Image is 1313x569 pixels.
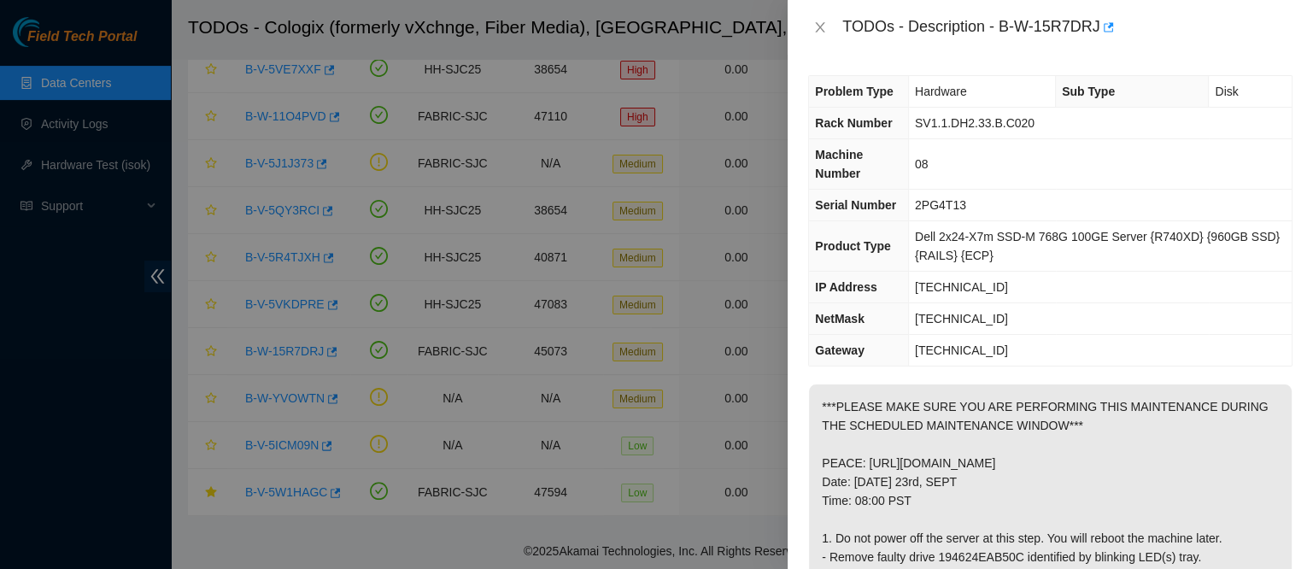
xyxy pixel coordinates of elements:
span: Serial Number [815,198,896,212]
span: [TECHNICAL_ID] [915,280,1008,294]
span: Sub Type [1062,85,1115,98]
span: Gateway [815,343,865,357]
span: NetMask [815,312,865,326]
span: [TECHNICAL_ID] [915,343,1008,357]
button: Close [808,20,832,36]
span: Problem Type [815,85,894,98]
span: Disk [1215,85,1238,98]
span: Dell 2x24-X7m SSD-M 768G 100GE Server {R740XD} {960GB SSD} {RAILS} {ECP} [915,230,1280,262]
span: Product Type [815,239,890,253]
span: close [813,21,827,34]
span: SV1.1.DH2.33.B.C020 [915,116,1035,130]
span: Machine Number [815,148,863,180]
span: 08 [915,157,929,171]
span: [TECHNICAL_ID] [915,312,1008,326]
span: IP Address [815,280,876,294]
span: 2PG4T13 [915,198,966,212]
span: Rack Number [815,116,892,130]
div: TODOs - Description - B-W-15R7DRJ [842,14,1292,41]
span: Hardware [915,85,967,98]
